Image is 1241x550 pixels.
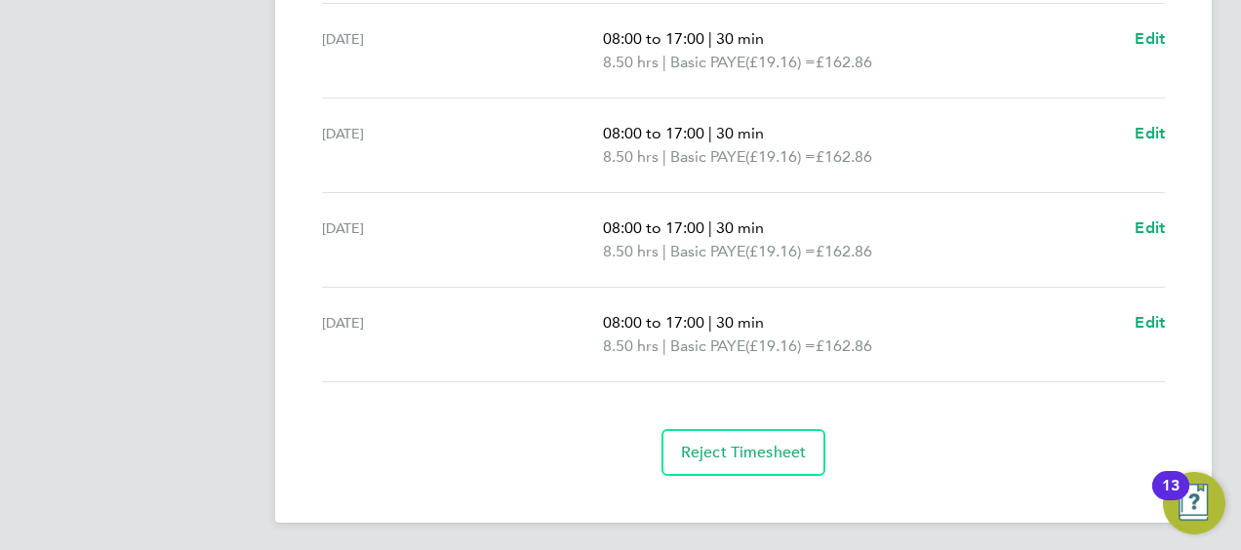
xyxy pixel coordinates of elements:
[681,443,807,462] span: Reject Timesheet
[708,29,712,48] span: |
[745,242,816,260] span: (£19.16) =
[716,124,764,142] span: 30 min
[670,240,745,263] span: Basic PAYE
[745,53,816,71] span: (£19.16) =
[322,311,603,358] div: [DATE]
[603,336,659,355] span: 8.50 hrs
[816,242,872,260] span: £162.86
[661,429,826,476] button: Reject Timesheet
[716,313,764,332] span: 30 min
[603,242,659,260] span: 8.50 hrs
[816,53,872,71] span: £162.86
[1135,124,1165,142] span: Edit
[1135,122,1165,145] a: Edit
[708,313,712,332] span: |
[670,51,745,74] span: Basic PAYE
[1135,216,1165,240] a: Edit
[662,336,666,355] span: |
[603,313,704,332] span: 08:00 to 17:00
[716,29,764,48] span: 30 min
[745,336,816,355] span: (£19.16) =
[1162,486,1180,511] div: 13
[603,147,659,166] span: 8.50 hrs
[1163,472,1225,534] button: Open Resource Center, 13 new notifications
[1135,29,1165,48] span: Edit
[816,147,872,166] span: £162.86
[662,147,666,166] span: |
[816,336,872,355] span: £162.86
[708,124,712,142] span: |
[670,145,745,169] span: Basic PAYE
[745,147,816,166] span: (£19.16) =
[662,242,666,260] span: |
[708,218,712,237] span: |
[322,27,603,74] div: [DATE]
[670,334,745,358] span: Basic PAYE
[603,218,704,237] span: 08:00 to 17:00
[603,124,704,142] span: 08:00 to 17:00
[1135,27,1165,51] a: Edit
[662,53,666,71] span: |
[1135,313,1165,332] span: Edit
[322,122,603,169] div: [DATE]
[1135,311,1165,334] a: Edit
[322,216,603,263] div: [DATE]
[716,218,764,237] span: 30 min
[603,29,704,48] span: 08:00 to 17:00
[603,53,659,71] span: 8.50 hrs
[1135,218,1165,237] span: Edit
